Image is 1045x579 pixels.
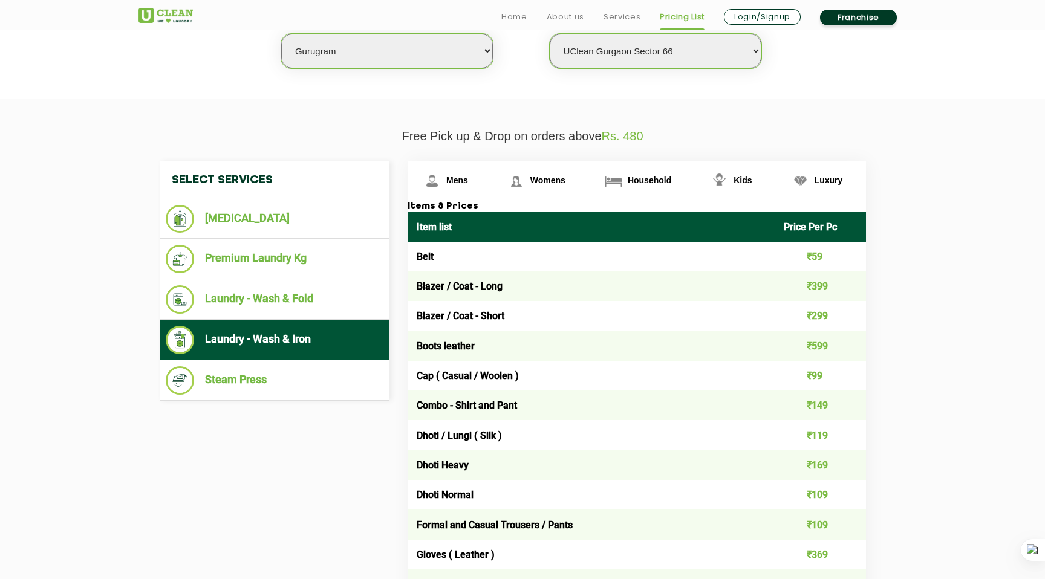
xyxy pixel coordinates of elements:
span: Rs. 480 [602,129,643,143]
img: Luxury [790,170,811,192]
th: Item list [408,212,775,242]
td: ₹59 [775,242,867,271]
a: Services [604,10,640,24]
td: ₹299 [775,301,867,331]
img: Premium Laundry Kg [166,245,194,273]
img: Kids [709,170,730,192]
td: ₹169 [775,450,867,480]
span: Womens [530,175,565,185]
th: Price Per Pc [775,212,867,242]
li: Laundry - Wash & Fold [166,285,383,314]
p: Free Pick up & Drop on orders above [138,129,907,143]
td: Belt [408,242,775,271]
img: Mens [422,170,443,192]
li: Premium Laundry Kg [166,245,383,273]
a: Pricing List [660,10,705,24]
h3: Items & Prices [408,201,866,212]
td: Boots leather [408,331,775,361]
td: Dhoti / Lungi ( Silk ) [408,420,775,450]
td: Dhoti Normal [408,480,775,509]
td: Blazer / Coat - Short [408,301,775,331]
a: About us [547,10,584,24]
td: ₹599 [775,331,867,361]
li: Laundry - Wash & Iron [166,326,383,354]
td: Combo - Shirt and Pant [408,390,775,420]
td: ₹109 [775,480,867,509]
td: ₹109 [775,509,867,539]
td: Blazer / Coat - Long [408,271,775,301]
a: Home [501,10,527,24]
img: Dry Cleaning [166,205,194,233]
li: Steam Press [166,366,383,395]
span: Kids [734,175,752,185]
td: Cap ( Casual / Woolen ) [408,361,775,390]
li: [MEDICAL_DATA] [166,205,383,233]
img: Laundry - Wash & Iron [166,326,194,354]
img: Household [603,170,624,192]
img: UClean Laundry and Dry Cleaning [138,8,193,23]
img: Steam Press [166,366,194,395]
img: Laundry - Wash & Fold [166,285,194,314]
td: ₹119 [775,420,867,450]
td: Dhoti Heavy [408,450,775,480]
td: ₹399 [775,271,867,301]
td: ₹369 [775,540,867,569]
h4: Select Services [160,161,389,199]
td: Gloves ( Leather ) [408,540,775,569]
a: Franchise [820,10,897,25]
span: Household [628,175,671,185]
td: Formal and Casual Trousers / Pants [408,509,775,539]
img: Womens [506,170,527,192]
td: ₹149 [775,390,867,420]
td: ₹99 [775,361,867,390]
a: Login/Signup [724,9,801,25]
span: Luxury [815,175,843,185]
span: Mens [446,175,468,185]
